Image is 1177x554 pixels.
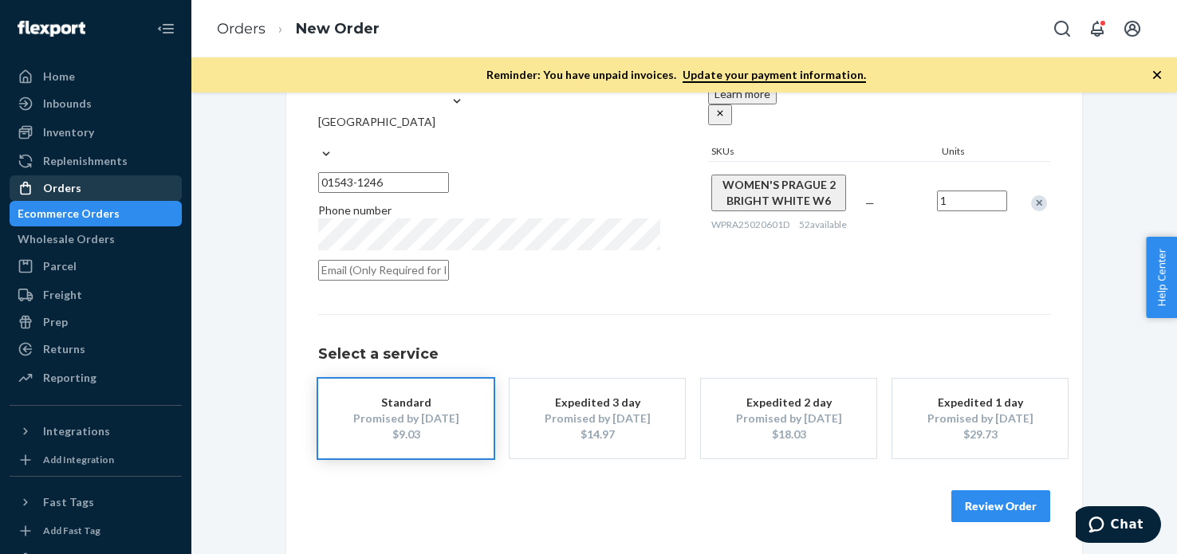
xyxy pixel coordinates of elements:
[318,114,435,130] div: [GEOGRAPHIC_DATA]
[43,124,94,140] div: Inventory
[1146,237,1177,318] button: Help Center
[318,379,494,458] button: StandardPromised by [DATE]$9.03
[43,494,94,510] div: Fast Tags
[342,411,470,426] div: Promised by [DATE]
[1031,195,1047,211] div: Remove Item
[951,490,1050,522] button: Review Order
[711,218,789,230] span: WPRA25020601D
[43,153,128,169] div: Replenishments
[10,201,182,226] a: Ecommerce Orders
[150,13,182,45] button: Close Navigation
[533,411,661,426] div: Promised by [DATE]
[10,282,182,308] a: Freight
[204,6,392,53] ol: breadcrumbs
[10,120,182,145] a: Inventory
[708,144,939,161] div: SKUs
[318,347,1050,363] h1: Select a service
[708,104,732,125] button: close
[937,191,1007,211] input: Quantity
[296,20,380,37] a: New Order
[10,336,182,362] a: Returns
[865,196,875,210] span: —
[43,180,81,196] div: Orders
[725,411,852,426] div: Promised by [DATE]
[10,91,182,116] a: Inbounds
[683,68,866,83] a: Update your payment information.
[342,395,470,411] div: Standard
[1046,13,1078,45] button: Open Search Box
[533,426,661,442] div: $14.97
[916,395,1044,411] div: Expedited 1 day
[10,450,182,470] a: Add Integration
[43,453,114,466] div: Add Integration
[939,144,1010,161] div: Units
[1081,13,1113,45] button: Open notifications
[701,379,876,458] button: Expedited 2 dayPromised by [DATE]$18.03
[1116,13,1148,45] button: Open account menu
[318,172,449,193] input: ZIP Code
[10,175,182,201] a: Orders
[318,203,392,217] span: Phone number
[10,521,182,540] a: Add Fast Tag
[43,370,96,386] div: Reporting
[711,175,846,211] button: WOMEN'S PRAGUE 2 BRIGHT WHITE W6
[43,341,85,357] div: Returns
[10,226,182,252] a: Wholesale Orders
[43,258,77,274] div: Parcel
[916,411,1044,426] div: Promised by [DATE]
[43,96,92,112] div: Inbounds
[342,426,470,442] div: $9.03
[217,20,266,37] a: Orders
[43,524,100,537] div: Add Fast Tag
[43,69,75,84] div: Home
[725,395,852,411] div: Expedited 2 day
[1076,506,1161,546] iframe: Opens a widget where you can chat to one of our agents
[43,287,82,303] div: Freight
[318,130,320,146] input: [GEOGRAPHIC_DATA]
[10,489,182,515] button: Fast Tags
[10,148,182,174] a: Replenishments
[10,365,182,391] a: Reporting
[318,260,449,281] input: Email (Only Required for International)
[10,253,182,279] a: Parcel
[18,206,120,222] div: Ecommerce Orders
[18,21,85,37] img: Flexport logo
[722,178,836,207] span: WOMEN'S PRAGUE 2 BRIGHT WHITE W6
[43,314,68,330] div: Prep
[799,218,847,230] span: 52 available
[486,67,866,83] p: Reminder: You have unpaid invoices.
[510,379,685,458] button: Expedited 3 dayPromised by [DATE]$14.97
[708,84,777,104] button: Learn more
[10,418,182,444] button: Integrations
[892,379,1068,458] button: Expedited 1 dayPromised by [DATE]$29.73
[533,395,661,411] div: Expedited 3 day
[916,426,1044,442] div: $29.73
[43,423,110,439] div: Integrations
[18,231,115,247] div: Wholesale Orders
[725,426,852,442] div: $18.03
[10,64,182,89] a: Home
[10,309,182,335] a: Prep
